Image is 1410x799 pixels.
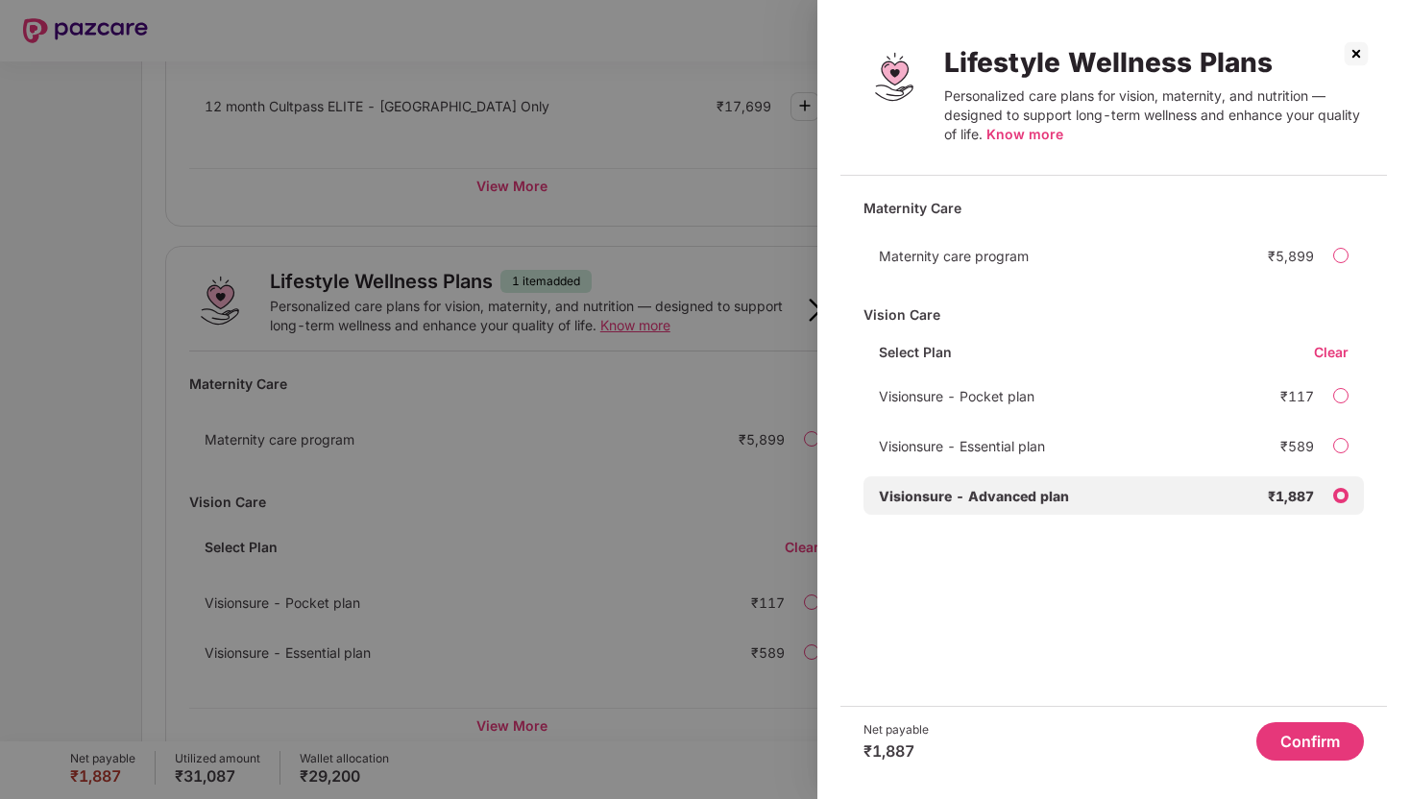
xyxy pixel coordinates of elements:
[863,722,929,738] div: Net payable
[986,126,1063,142] span: Know more
[863,298,1364,331] div: Vision Care
[863,343,967,376] div: Select Plan
[1341,38,1372,69] img: svg+xml;base64,PHN2ZyBpZD0iQ3Jvc3MtMzJ4MzIiIHhtbG5zPSJodHRwOi8vd3d3LnczLm9yZy8yMDAwL3N2ZyIgd2lkdG...
[1280,438,1314,454] div: ₹589
[1256,722,1364,761] button: Confirm
[944,46,1364,79] div: Lifestyle Wellness Plans
[879,488,1069,504] span: Visionsure - Advanced plan
[879,438,1045,454] span: Visionsure - Essential plan
[863,191,1364,225] div: Maternity Care
[1268,488,1314,504] div: ₹1,887
[879,388,1034,404] span: Visionsure - Pocket plan
[1280,388,1314,404] div: ₹117
[944,86,1364,144] div: Personalized care plans for vision, maternity, and nutrition — designed to support long-term well...
[863,741,929,761] div: ₹1,887
[879,248,1029,264] span: Maternity care program
[863,46,925,108] img: Lifestyle Wellness Plans
[1314,343,1364,361] div: Clear
[1268,248,1314,264] div: ₹5,899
